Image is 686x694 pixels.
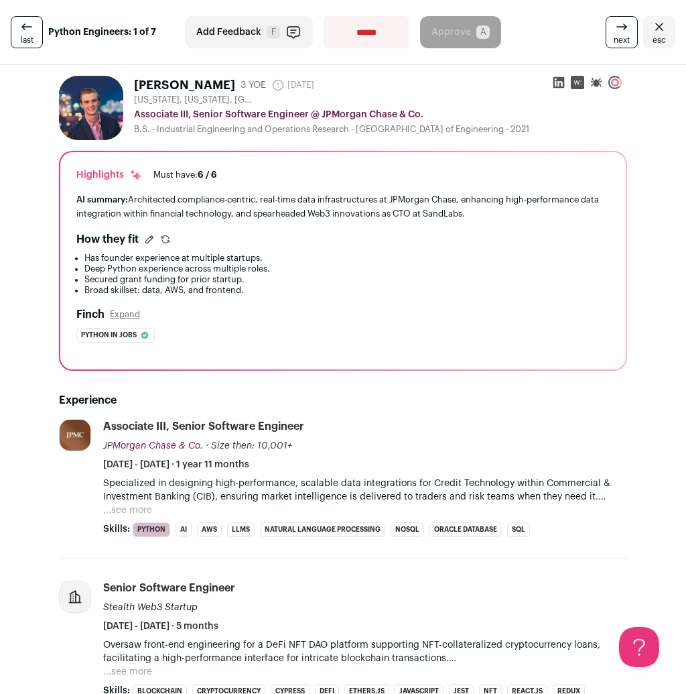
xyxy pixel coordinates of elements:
a: Close [643,16,675,48]
img: dbf1e915ae85f37df3404b4c05d486a3b29b5bae2d38654172e6aa14fae6c07c.jpg [60,420,90,451]
li: Broad skillset: data, AWS, and frontend. [84,285,610,296]
span: F [267,25,280,39]
a: next [606,16,638,48]
span: AI summary: [76,195,128,204]
li: Oracle Database [429,522,502,537]
span: Skills: [103,522,130,536]
div: Must have: [153,170,217,180]
li: Has founder experience at multiple startups. [84,253,610,264]
li: AWS [197,522,222,537]
a: last [11,16,43,48]
iframe: Help Scout Beacon - Open [619,627,659,667]
li: Python [133,522,170,537]
p: Specialized in designing high-performance, scalable data integrations for Credit Technology withi... [103,477,627,504]
span: [DATE] [271,78,314,92]
span: Stealth Web3 Startup [103,603,198,612]
div: 3 YOE [241,78,266,92]
button: ...see more [103,504,152,517]
li: AI [176,522,192,537]
h2: Experience [59,392,627,408]
div: B.S. - Industrial Engineering and Operations Research - [GEOGRAPHIC_DATA] of Engineering - 2021 [134,124,627,135]
span: Python in jobs [81,329,137,342]
h2: Finch [76,306,105,323]
span: [US_STATE], [US_STATE], [GEOGRAPHIC_DATA] [134,95,255,105]
span: [DATE] - [DATE] · 1 year 11 months [103,458,249,471]
span: next [614,35,630,46]
li: Natural Language Processing [260,522,385,537]
li: Deep Python experience across multiple roles. [84,264,610,274]
span: [DATE] - [DATE] · 5 months [103,620,218,633]
li: Secured grant funding for prior startup. [84,274,610,285]
span: · Size then: 10,001+ [206,441,292,451]
div: Architected compliance-centric, real-time data infrastructures at JPMorgan Chase, enhancing high-... [76,192,610,221]
li: NoSQL [391,522,424,537]
button: Expand [110,309,140,320]
div: Associate III, Senior Software Engineer @ JPMorgan Chase & Co. [134,108,627,121]
div: Associate III, Senior Software Engineer [103,419,304,434]
div: Senior Software Engineer [103,581,235,595]
span: last [21,35,33,46]
h2: How they fit [76,231,139,247]
span: Add Feedback [196,25,261,39]
span: 6 / 6 [198,170,217,179]
img: b4144f2aa56e778c57da525f476b0ac189b6b92fe92a1c684c203f3926911472.jpg [59,76,123,140]
img: company-logo-placeholder-414d4e2ec0e2ddebbe968bf319fdfe5acfe0c9b87f798d344e800bc9a89632a0.png [60,581,90,612]
div: Highlights [76,168,143,182]
strong: Python Engineers: 1 of 7 [48,25,156,39]
li: SQL [507,522,530,537]
h1: [PERSON_NAME] [134,76,235,95]
p: Oversaw front-end engineering for a DeFi NFT DAO platform supporting NFT-collateralized cryptocur... [103,638,627,665]
button: Add Feedback F [185,16,313,48]
li: LLMs [227,522,255,537]
span: JPMorgan Chase & Co. [103,441,203,451]
span: esc [653,35,666,46]
button: ...see more [103,665,152,679]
